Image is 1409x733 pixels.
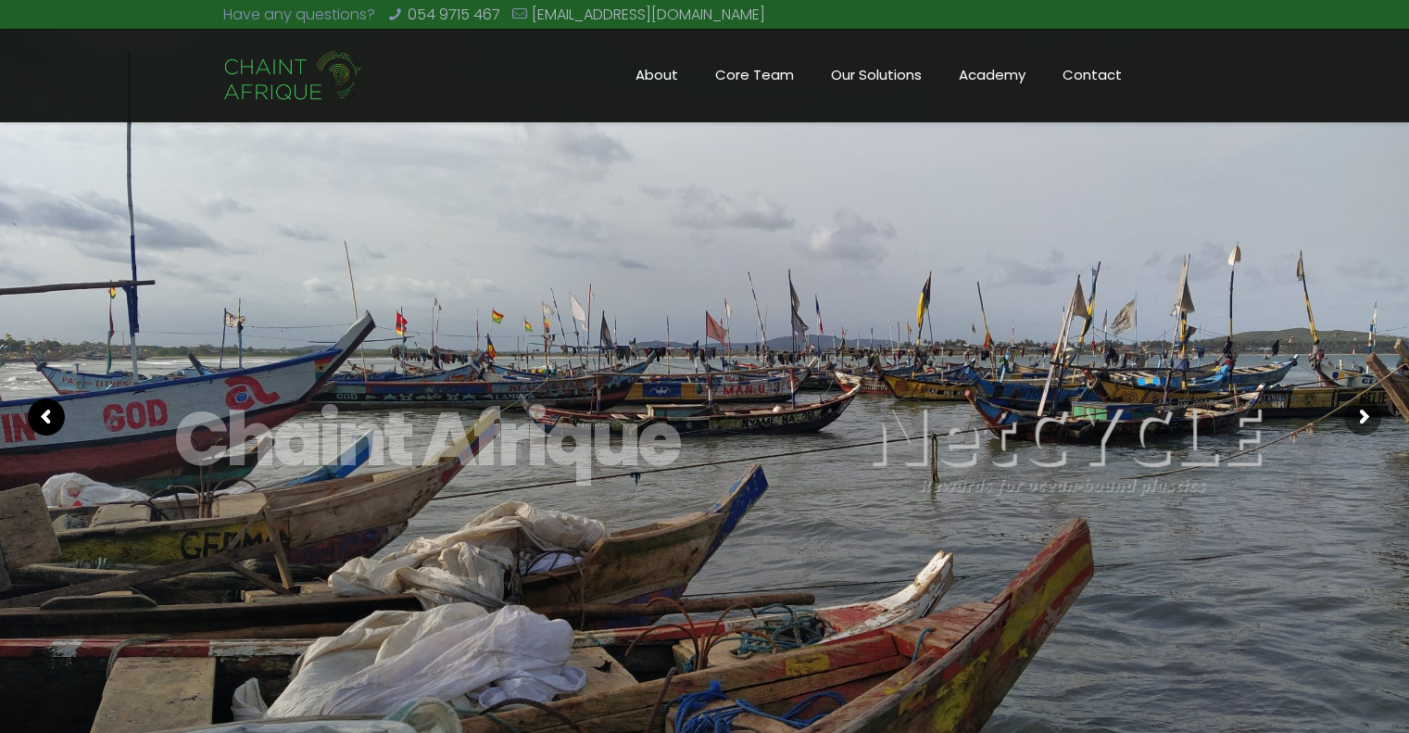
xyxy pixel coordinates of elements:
span: About [617,61,697,89]
a: Our Solutions [812,29,940,121]
img: NetCYCLE_600x600-removebg-preview.png [831,208,1294,671]
span: Contact [1044,61,1140,89]
span: Core Team [697,61,812,89]
a: Core Team [697,29,812,121]
span: Our Solutions [812,61,940,89]
a: Academy [940,29,1044,121]
rs-layer: Chaint Afrique [173,398,679,481]
a: [EMAIL_ADDRESS][DOMAIN_NAME] [532,4,765,25]
img: Chaint_Afrique-20 [223,48,364,104]
span: Academy [940,61,1044,89]
a: Chaint Afrique [223,29,364,121]
a: Contact [1044,29,1140,121]
a: 054 9715 467 [407,4,499,25]
a: About [617,29,697,121]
